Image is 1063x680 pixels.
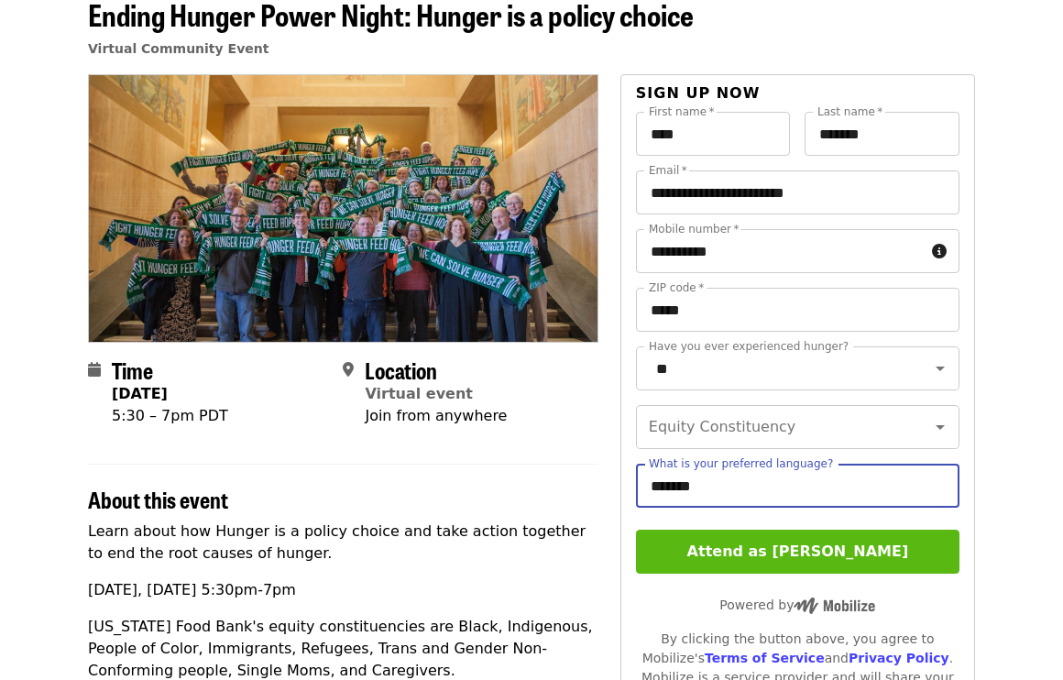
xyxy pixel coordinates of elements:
input: First name [636,112,791,156]
i: circle-info icon [932,243,947,260]
span: About this event [88,483,228,515]
a: Virtual Community Event [88,41,268,56]
strong: [DATE] [112,385,168,402]
p: [DATE], [DATE] 5:30pm-7pm [88,579,598,601]
input: Email [636,170,959,214]
input: ZIP code [636,288,959,332]
a: Privacy Policy [849,651,949,665]
a: Virtual event [365,385,473,402]
p: Learn about how Hunger is a policy choice and take action together to end the root causes of hunger. [88,521,598,565]
label: What is your preferred language? [649,458,833,469]
button: Attend as [PERSON_NAME] [636,530,959,574]
span: Sign up now [636,84,761,102]
span: Time [112,354,153,386]
input: What is your preferred language? [636,464,959,508]
label: Mobile number [649,224,739,235]
label: Last name [817,106,882,117]
button: Open [927,356,953,381]
span: Join from anywhere [365,407,507,424]
a: Terms of Service [705,651,825,665]
i: calendar icon [88,361,101,378]
label: ZIP code [649,282,704,293]
label: Have you ever experienced hunger? [649,341,849,352]
div: 5:30 – 7pm PDT [112,405,228,427]
img: Ending Hunger Power Night: Hunger is a policy choice organized by Oregon Food Bank [89,75,597,341]
label: Email [649,165,687,176]
span: Powered by [719,598,875,612]
i: map-marker-alt icon [343,361,354,378]
label: First name [649,106,715,117]
img: Powered by Mobilize [794,598,875,614]
input: Last name [805,112,959,156]
input: Mobile number [636,229,925,273]
button: Open [927,414,953,440]
span: Location [365,354,437,386]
